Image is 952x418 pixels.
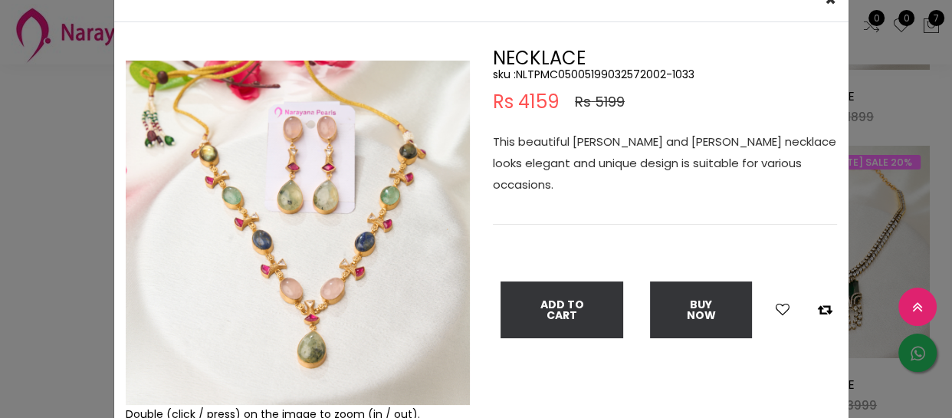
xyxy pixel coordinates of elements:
button: Buy Now [650,281,752,338]
span: Rs 4159 [493,93,560,111]
button: Add to wishlist [771,300,794,320]
button: Add To Cart [501,281,623,338]
img: Example [126,61,470,405]
h2: NECKLACE [493,49,837,67]
button: Add to compare [813,300,837,320]
span: Rs 5199 [575,93,625,111]
p: This beautiful [PERSON_NAME] and [PERSON_NAME] necklace looks elegant and unique design is suitab... [493,131,837,196]
h5: sku : NLTPMC05005199032572002-1033 [493,67,837,81]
